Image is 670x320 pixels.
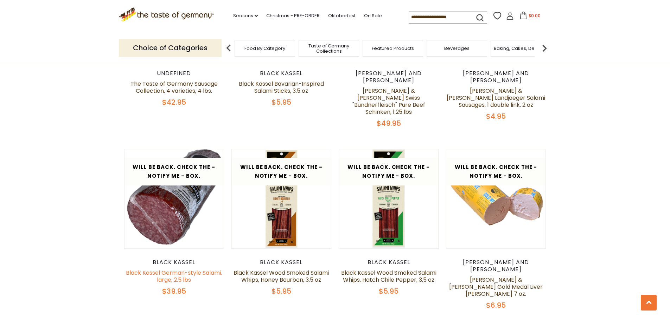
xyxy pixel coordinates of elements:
[449,276,543,298] a: [PERSON_NAME] & [PERSON_NAME] Gold Medal Liver [PERSON_NAME] 7 oz.
[379,286,398,296] span: $5.95
[234,269,329,284] a: Black Kassel Wood Smoked Salami Whips, Honey Bourbon, 3.5 oz
[529,13,541,19] span: $0.00
[341,269,436,284] a: Black Kassel Wood Smoked Salami Whips, Hatch Chile Pepper, 3.5 oz
[446,70,546,84] div: [PERSON_NAME] and [PERSON_NAME]
[352,87,425,116] a: [PERSON_NAME] & [PERSON_NAME] Swiss "Bündnerfleisch" Pure Beef Schinken, 1.25 lbs
[231,70,332,77] div: Black Kassel
[377,118,401,128] span: $49.95
[446,259,546,273] div: [PERSON_NAME] and [PERSON_NAME]
[126,269,222,284] a: Black Kassel German-style Salami, large, 2.5 lbs
[239,80,324,95] a: Black Kassel Bavarian-Inspired Salami Sticks, 3.5 oz
[494,46,548,51] a: Baking, Cakes, Desserts
[130,80,218,95] a: The Taste of Germany Sausage Collection, 4 varieties, 4 lbs.
[372,46,414,51] a: Featured Products
[233,12,258,20] a: Seasons
[364,12,382,20] a: On Sale
[244,46,285,51] a: Food By Category
[124,70,224,77] div: undefined
[447,87,545,109] a: [PERSON_NAME] & [PERSON_NAME] Landjaeger Salami Sausages, 1 double link, 2 oz
[486,111,506,121] span: $4.95
[232,149,331,249] img: Black Kassel Wood Smoked Salami Whips, Honey Bourbon, 3.5 oz
[266,12,320,20] a: Christmas - PRE-ORDER
[125,149,224,249] img: Black Kassel German-style Salami, large, 2.5 lbs
[272,97,291,107] span: $5.95
[222,41,236,55] img: previous arrow
[301,43,357,54] a: Taste of Germany Collections
[339,70,439,84] div: [PERSON_NAME] and [PERSON_NAME]
[515,12,545,22] button: $0.00
[162,97,186,107] span: $42.95
[162,286,186,296] span: $39.95
[328,12,356,20] a: Oktoberfest
[339,149,439,249] img: Black Kassel Wood Smoked Salami Whips, Hatch Chile Pepper, 3.5 oz
[124,259,224,266] div: Black Kassel
[119,39,222,57] p: Choice of Categories
[537,41,551,55] img: next arrow
[339,259,439,266] div: Black Kassel
[446,149,546,249] img: Schaller & Weber Gold Medal Liver Pate 7 oz.
[486,300,506,310] span: $6.95
[231,259,332,266] div: Black Kassel
[444,46,470,51] a: Beverages
[272,286,291,296] span: $5.95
